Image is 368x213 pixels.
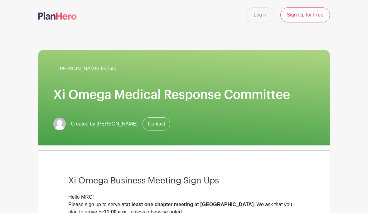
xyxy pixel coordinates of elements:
img: default-ce2991bfa6775e67f084385cd625a349d9dcbb7a52a09fb2fda1e96e2d18dcdb.png [53,118,66,130]
h3: Xi Omega Business Meeting Sign Ups [68,176,300,186]
span: [PERSON_NAME] Events [58,65,116,73]
img: logo-507f7623f17ff9eddc593b1ce0a138ce2505c220e1c5a4e2b4648c50719b7d32.svg [38,12,77,20]
h1: Xi Omega Medical Response Committee [53,88,315,102]
a: Sign Up for Free [280,7,330,22]
span: Created by [PERSON_NAME] [71,120,138,128]
a: Log In [246,7,275,22]
strong: at least one chapter meeting at [GEOGRAPHIC_DATA] [126,202,254,207]
a: Contact [143,117,170,130]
